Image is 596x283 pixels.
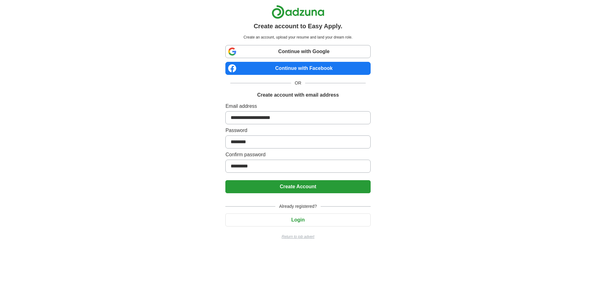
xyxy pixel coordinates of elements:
[257,91,339,99] h1: Create account with email address
[225,127,370,134] label: Password
[225,103,370,110] label: Email address
[254,21,342,31] h1: Create account to Easy Apply.
[225,45,370,58] a: Continue with Google
[225,234,370,240] a: Return to job advert
[275,203,320,210] span: Already registered?
[225,213,370,226] button: Login
[225,151,370,158] label: Confirm password
[291,80,305,86] span: OR
[272,5,324,19] img: Adzuna logo
[225,180,370,193] button: Create Account
[225,217,370,222] a: Login
[225,62,370,75] a: Continue with Facebook
[227,34,369,40] p: Create an account, upload your resume and land your dream role.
